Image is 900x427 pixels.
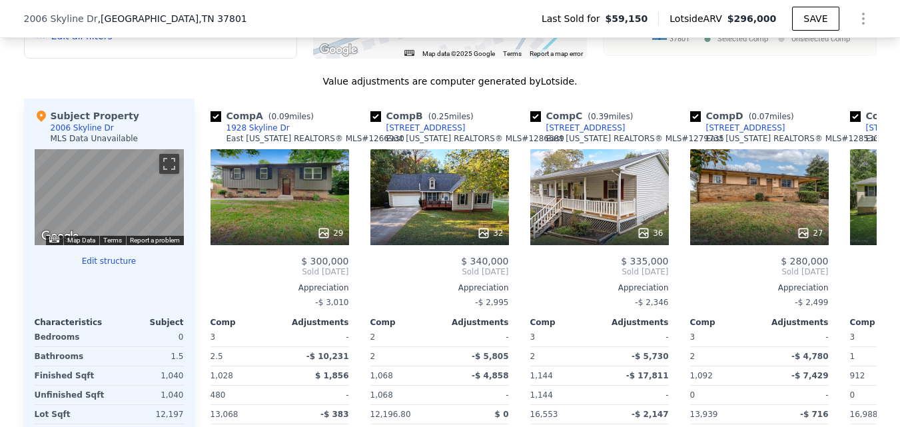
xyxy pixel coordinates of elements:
[370,371,393,380] span: 1,068
[35,109,139,123] div: Subject Property
[67,236,95,245] button: Map Data
[530,332,536,342] span: 3
[317,226,343,240] div: 29
[35,149,184,245] div: Map
[530,282,669,293] div: Appreciation
[51,123,114,133] div: 2006 Skyline Dr
[781,256,828,266] span: $ 280,000
[370,347,437,366] div: 2
[791,35,850,43] text: Unselected Comp
[112,405,184,424] div: 12,197
[103,236,122,244] a: Terms (opens in new tab)
[621,256,668,266] span: $ 335,000
[370,266,509,277] span: Sold [DATE]
[530,266,669,277] span: Sold [DATE]
[477,226,503,240] div: 32
[282,328,349,346] div: -
[850,371,865,380] span: 912
[591,112,609,121] span: 0.39
[762,386,829,404] div: -
[472,352,508,361] span: -$ 5,805
[690,410,718,419] span: 13,939
[38,228,82,245] a: Open this area in Google Maps (opens a new window)
[706,133,884,144] div: East [US_STATE] REALTORS® MLS # 1285303
[211,390,226,400] span: 480
[690,282,829,293] div: Appreciation
[282,386,349,404] div: -
[606,12,648,25] span: $59,150
[316,41,360,59] a: Open this area in Google Maps (opens a new window)
[850,332,855,342] span: 3
[751,112,769,121] span: 0.07
[727,13,777,24] span: $296,000
[112,366,184,385] div: 1,040
[386,133,564,144] div: East [US_STATE] REALTORS® MLS # 1286689
[98,12,247,25] span: , [GEOGRAPHIC_DATA]
[386,123,466,133] div: [STREET_ADDRESS]
[850,5,877,32] button: Show Options
[35,405,107,424] div: Lot Sqft
[109,317,184,328] div: Subject
[211,123,290,133] a: 1928 Skyline Dr
[635,298,668,307] span: -$ 2,346
[370,282,509,293] div: Appreciation
[442,328,509,346] div: -
[850,390,855,400] span: 0
[370,123,466,133] a: [STREET_ADDRESS]
[542,12,606,25] span: Last Sold for
[422,50,495,57] span: Map data ©2025 Google
[442,386,509,404] div: -
[690,371,713,380] span: 1,092
[495,410,509,419] span: $ 0
[717,35,768,43] text: Selected Comp
[546,133,724,144] div: East [US_STATE] REALTORS® MLS # 1279735
[800,410,829,419] span: -$ 716
[24,12,98,25] span: 2006 Skyline Dr
[530,123,626,133] a: [STREET_ADDRESS]
[602,328,669,346] div: -
[263,112,319,121] span: ( miles)
[795,298,828,307] span: -$ 2,499
[791,352,828,361] span: -$ 4,780
[530,317,600,328] div: Comp
[690,266,829,277] span: Sold [DATE]
[791,371,828,380] span: -$ 7,429
[404,50,414,56] button: Keyboard shortcuts
[35,256,184,266] button: Edit structure
[632,410,668,419] span: -$ 2,147
[370,410,411,419] span: 12,196.80
[49,236,59,242] button: Keyboard shortcuts
[130,236,180,244] a: Report a problem
[211,410,238,419] span: 13,068
[211,317,280,328] div: Comp
[51,133,139,144] div: MLS Data Unavailable
[35,366,107,385] div: Finished Sqft
[199,13,246,24] span: , TN 37801
[35,347,107,366] div: Bathrooms
[503,50,522,57] a: Terms (opens in new tab)
[211,266,349,277] span: Sold [DATE]
[690,332,695,342] span: 3
[743,112,799,121] span: ( miles)
[320,410,349,419] span: -$ 383
[211,347,277,366] div: 2.5
[315,298,348,307] span: -$ 3,010
[530,371,553,380] span: 1,144
[370,317,440,328] div: Comp
[690,109,799,123] div: Comp D
[226,133,404,144] div: East [US_STATE] REALTORS® MLS # 1266930
[370,109,479,123] div: Comp B
[440,317,509,328] div: Adjustments
[272,112,290,121] span: 0.09
[211,109,319,123] div: Comp A
[530,390,553,400] span: 1,144
[38,228,82,245] img: Google
[632,352,668,361] span: -$ 5,730
[211,282,349,293] div: Appreciation
[690,317,759,328] div: Comp
[690,390,695,400] span: 0
[211,332,216,342] span: 3
[226,123,290,133] div: 1928 Skyline Dr
[112,386,184,404] div: 1,040
[112,347,184,366] div: 1.5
